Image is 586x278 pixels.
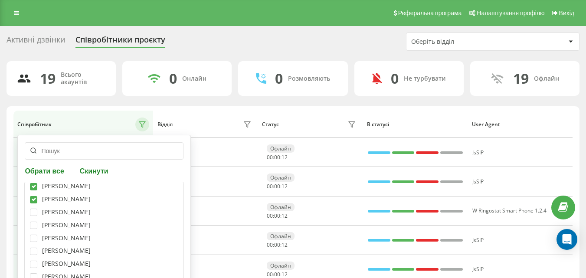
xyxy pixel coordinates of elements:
span: 00 [274,154,280,161]
span: 00 [274,212,280,219]
div: : : [267,242,288,248]
input: Пошук [25,142,183,160]
span: 00 [267,154,273,161]
span: JsSIP [472,265,484,273]
div: Всього акаунтів [61,71,105,86]
div: Співробітники проєкту [75,35,165,49]
div: 0 [275,70,283,87]
span: JsSIP [472,178,484,185]
span: 00 [274,183,280,190]
span: 00 [274,241,280,249]
span: 12 [282,271,288,278]
div: [PERSON_NAME] [42,222,91,229]
div: Розмовляють [288,75,330,82]
span: W Ringostat Smart Phone 1.2.4 [472,207,547,214]
div: [PERSON_NAME] [42,209,91,216]
div: 19 [513,70,529,87]
span: 00 [274,271,280,278]
div: Онлайн [182,75,206,82]
div: Відділ [157,121,173,128]
div: 0 [169,70,177,87]
span: Реферальна програма [398,10,462,16]
div: Офлайн [267,173,295,182]
div: Не турбувати [404,75,446,82]
span: 12 [282,212,288,219]
span: 00 [267,271,273,278]
div: : : [267,213,288,219]
span: JsSIP [472,149,484,156]
div: User Agent [472,121,569,128]
span: Вихід [559,10,574,16]
button: Обрати все [25,167,66,175]
div: [PERSON_NAME] [42,196,91,203]
div: Офлайн [534,75,559,82]
div: 0 [391,70,399,87]
div: 19 [40,70,56,87]
div: [PERSON_NAME] [42,247,91,255]
span: 00 [267,212,273,219]
span: Налаштування профілю [477,10,544,16]
div: Офлайн [267,232,295,240]
div: Співробітник [17,121,52,128]
div: В статусі [367,121,464,128]
div: : : [267,271,288,278]
div: [PERSON_NAME] [42,260,91,268]
div: Open Intercom Messenger [557,229,577,250]
span: 00 [267,183,273,190]
div: : : [267,154,288,160]
span: 12 [282,183,288,190]
div: Статус [262,121,279,128]
div: Оберіть відділ [411,38,515,46]
span: 12 [282,241,288,249]
div: Офлайн [267,203,295,211]
div: : : [267,183,288,190]
div: Офлайн [267,262,295,270]
button: Скинути [77,167,111,175]
div: Офлайн [267,144,295,153]
span: JsSIP [472,236,484,244]
span: 12 [282,154,288,161]
div: Активні дзвінки [7,35,65,49]
div: [PERSON_NAME] [42,183,91,190]
div: [PERSON_NAME] [42,235,91,242]
span: 00 [267,241,273,249]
